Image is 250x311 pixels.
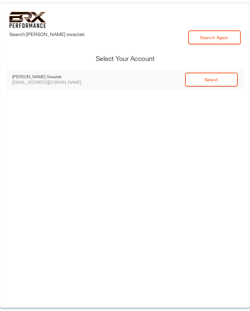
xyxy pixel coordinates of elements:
[9,30,85,38] label: Search: [PERSON_NAME] swaziek
[12,74,96,79] div: [PERSON_NAME] Swaziek
[185,73,238,87] a: Select
[9,12,46,28] img: 6f7da32581c89ca25d665dc3aae533e4f14fe3ef_original.svg
[12,79,96,85] div: [EMAIL_ADDRESS][DOMAIN_NAME]
[6,54,244,63] h3: Select Your Account
[188,30,241,44] a: Search Again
